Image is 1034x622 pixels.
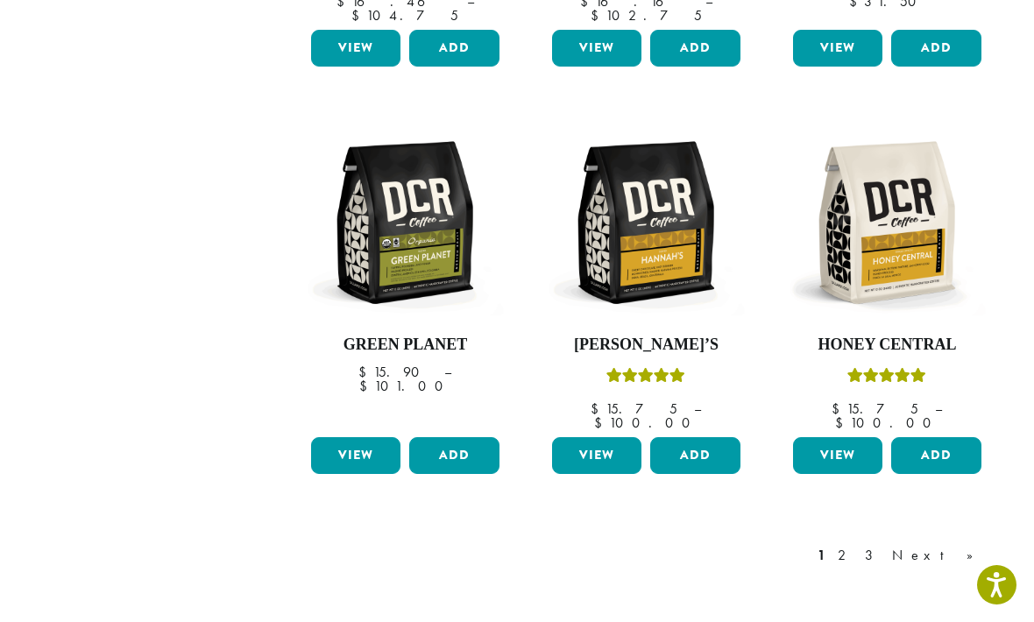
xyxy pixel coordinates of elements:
img: DCR-12oz-Honey-Central-Stock-scaled.png [789,124,986,322]
bdi: 100.00 [594,413,698,432]
a: Next » [889,545,989,566]
button: Add [409,30,499,67]
a: View [311,30,400,67]
span: $ [351,6,366,25]
a: 3 [861,545,883,566]
a: View [552,437,641,474]
a: View [311,437,400,474]
img: DCR-12oz-FTO-Green-Planet-Stock-scaled.png [307,124,504,322]
bdi: 101.00 [359,377,451,395]
bdi: 15.90 [358,363,428,381]
button: Add [650,437,740,474]
span: $ [591,6,606,25]
bdi: 102.75 [591,6,702,25]
span: $ [359,377,374,395]
a: View [552,30,641,67]
h4: Green Planet [307,336,504,355]
bdi: 104.75 [351,6,458,25]
div: Rated 5.00 out of 5 [606,365,685,392]
a: View [793,30,882,67]
div: Rated 5.00 out of 5 [847,365,926,392]
bdi: 15.75 [832,399,918,418]
span: – [444,363,451,381]
button: Add [409,437,499,474]
img: DCR-12oz-Hannahs-Stock-scaled.png [548,124,745,322]
button: Add [891,437,981,474]
a: Green Planet [307,124,504,430]
span: $ [358,363,373,381]
span: $ [832,399,846,418]
h4: Honey Central [789,336,986,355]
span: – [935,399,942,418]
span: – [694,399,701,418]
bdi: 15.75 [591,399,677,418]
span: $ [835,413,850,432]
span: $ [594,413,609,432]
button: Add [891,30,981,67]
a: 1 [814,545,829,566]
a: Honey CentralRated 5.00 out of 5 [789,124,986,430]
button: Add [650,30,740,67]
a: 2 [834,545,856,566]
bdi: 100.00 [835,413,939,432]
h4: [PERSON_NAME]’s [548,336,745,355]
span: $ [591,399,606,418]
a: View [793,437,882,474]
a: [PERSON_NAME]’sRated 5.00 out of 5 [548,124,745,430]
